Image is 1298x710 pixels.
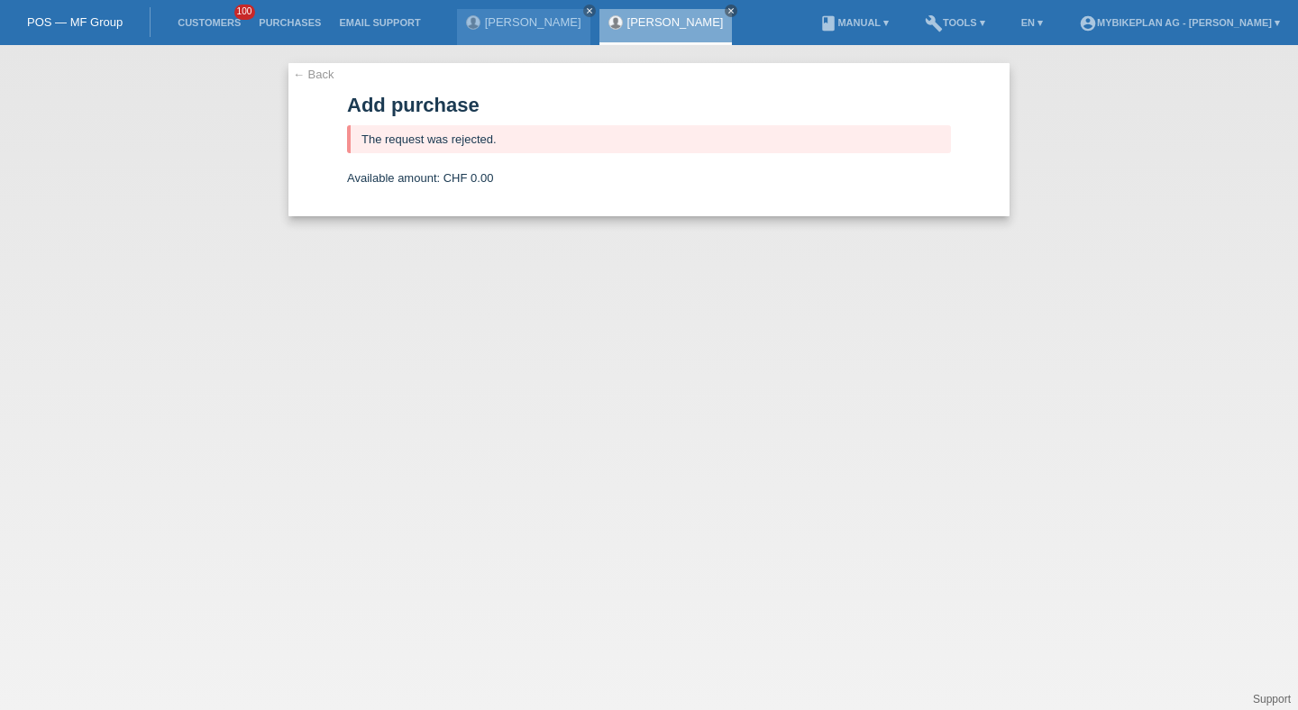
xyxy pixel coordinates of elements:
a: Email Support [330,17,429,28]
div: The request was rejected. [347,125,951,153]
h1: Add purchase [347,94,951,116]
a: close [583,5,596,17]
a: [PERSON_NAME] [485,15,581,29]
a: account_circleMybikeplan AG - [PERSON_NAME] ▾ [1070,17,1289,28]
i: close [585,6,594,15]
span: 100 [234,5,256,20]
i: account_circle [1079,14,1097,32]
a: buildTools ▾ [916,17,994,28]
i: build [925,14,943,32]
a: POS — MF Group [27,15,123,29]
a: [PERSON_NAME] [627,15,724,29]
span: Available amount: [347,171,440,185]
a: Support [1253,693,1291,705]
a: close [725,5,737,17]
a: EN ▾ [1012,17,1052,28]
span: CHF 0.00 [443,171,494,185]
a: ← Back [293,68,334,81]
i: book [819,14,837,32]
a: Customers [169,17,250,28]
i: close [727,6,736,15]
a: bookManual ▾ [810,17,898,28]
a: Purchases [250,17,330,28]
